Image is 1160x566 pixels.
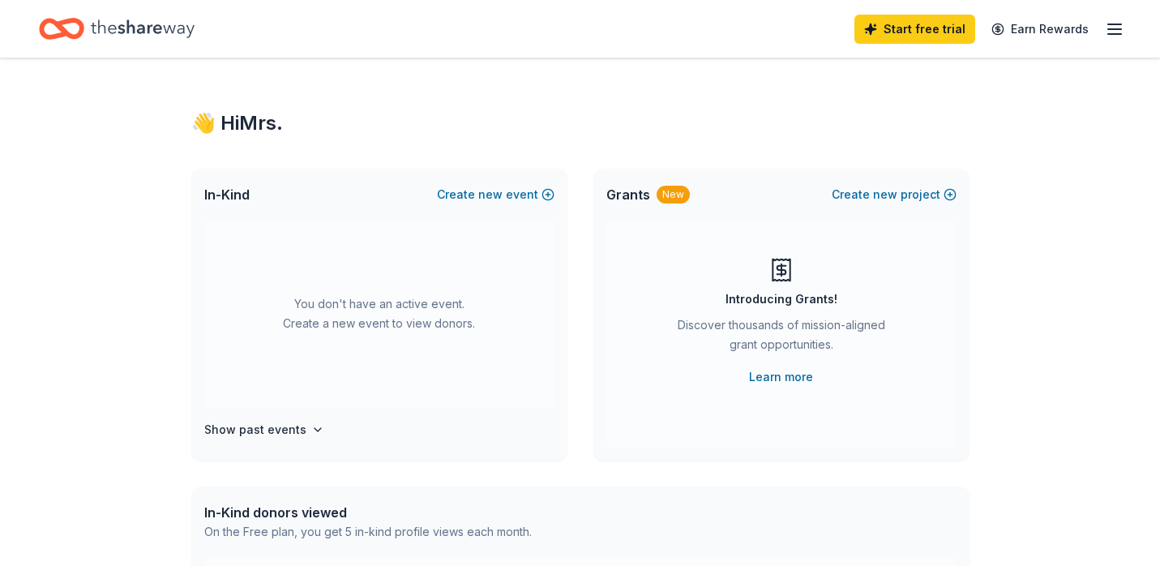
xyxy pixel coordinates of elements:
[191,110,970,136] div: 👋 Hi Mrs.
[832,185,957,204] button: Createnewproject
[606,185,650,204] span: Grants
[437,185,554,204] button: Createnewevent
[726,289,837,309] div: Introducing Grants!
[982,15,1098,44] a: Earn Rewards
[671,315,892,361] div: Discover thousands of mission-aligned grant opportunities.
[749,367,813,387] a: Learn more
[478,185,503,204] span: new
[204,185,250,204] span: In-Kind
[204,522,532,542] div: On the Free plan, you get 5 in-kind profile views each month.
[873,185,897,204] span: new
[39,10,195,48] a: Home
[204,503,532,522] div: In-Kind donors viewed
[204,420,324,440] button: Show past events
[204,221,554,407] div: You don't have an active event. Create a new event to view donors.
[657,186,690,204] div: New
[854,15,975,44] a: Start free trial
[204,420,306,440] h4: Show past events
